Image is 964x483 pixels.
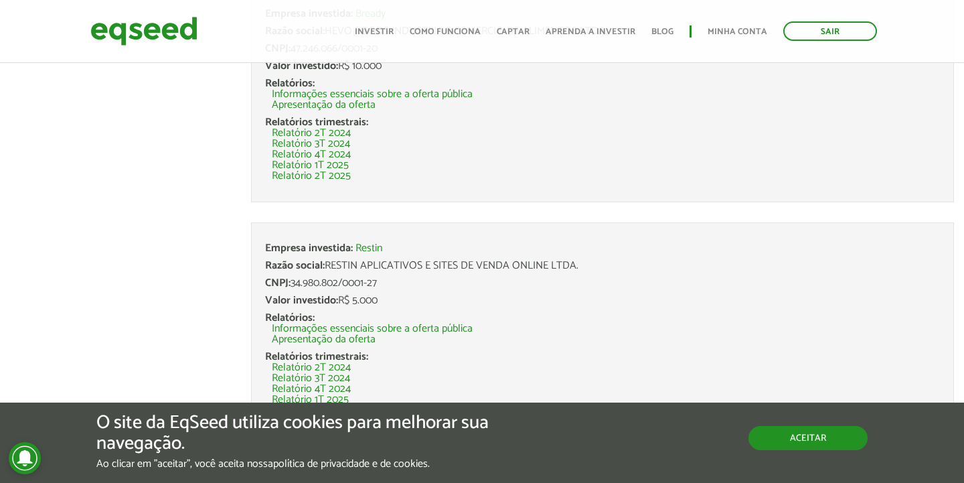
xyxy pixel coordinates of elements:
a: Blog [651,27,673,36]
a: Relatório 2T 2024 [272,128,351,139]
a: Relatório 1T 2025 [272,160,349,171]
a: Minha conta [708,27,767,36]
p: Ao clicar em "aceitar", você aceita nossa . [96,458,559,470]
span: Relatórios: [265,309,315,327]
div: 34.980.802/0001-27 [265,278,940,289]
a: Como funciona [410,27,481,36]
span: Valor investido: [265,57,338,75]
span: Empresa investida: [265,239,353,257]
a: Aprenda a investir [546,27,635,36]
a: Relatório 4T 2024 [272,149,351,160]
span: CNPJ: [265,274,291,292]
a: Apresentação da oferta [272,100,376,111]
button: Aceitar [748,426,868,450]
a: Investir [355,27,394,36]
a: Sair [783,21,877,41]
span: Relatórios trimestrais: [265,113,368,131]
div: RESTIN APLICATIVOS E SITES DE VENDA ONLINE LTDA. [265,261,940,271]
a: Relatório 3T 2024 [272,139,350,149]
a: Relatório 1T 2025 [272,395,349,405]
a: Captar [497,27,530,36]
a: política de privacidade e de cookies [273,459,428,470]
a: Informações essenciais sobre a oferta pública [272,89,473,100]
span: Relatórios trimestrais: [265,348,368,366]
span: Relatórios: [265,74,315,92]
a: Restin [355,243,382,254]
img: EqSeed [90,13,197,49]
span: Razão social: [265,257,325,275]
a: Relatório 4T 2024 [272,384,351,395]
a: Apresentação da oferta [272,334,376,345]
div: R$ 10.000 [265,61,940,72]
a: Relatório 2T 2024 [272,362,351,373]
a: Relatório 3T 2024 [272,373,350,384]
h5: O site da EqSeed utiliza cookies para melhorar sua navegação. [96,413,559,454]
a: Informações essenciais sobre a oferta pública [272,324,473,334]
a: Relatório 2T 2025 [272,171,351,182]
div: R$ 5.000 [265,295,940,306]
span: Valor investido: [265,291,338,309]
